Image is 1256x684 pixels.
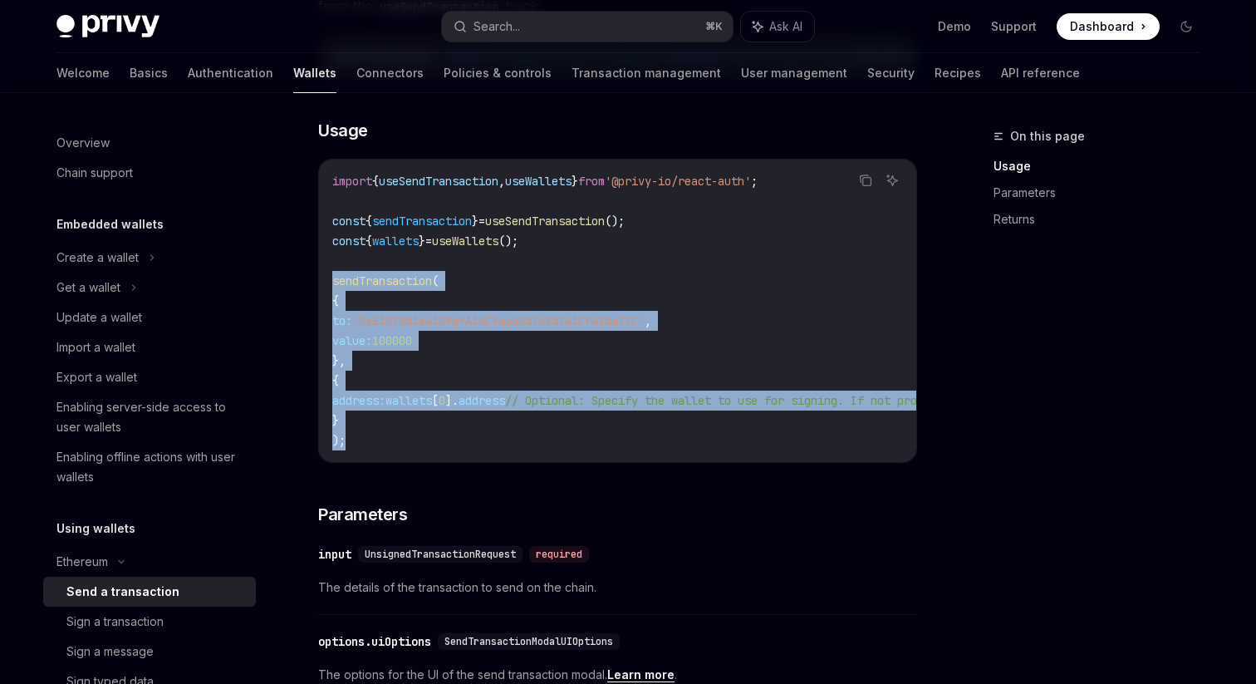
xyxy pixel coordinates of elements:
a: Parameters [994,180,1213,206]
span: ; [751,174,758,189]
span: '@privy-io/react-auth' [605,174,751,189]
div: Sign a transaction [66,612,164,632]
div: Enabling server-side access to user wallets [56,397,246,437]
span: wallets [385,393,432,408]
span: On this page [1010,126,1085,146]
a: Connectors [356,53,424,93]
a: Enabling offline actions with user wallets [43,442,256,492]
h5: Embedded wallets [56,214,164,234]
span: value: [332,333,372,348]
div: Chain support [56,163,133,183]
a: Dashboard [1057,13,1160,40]
a: Import a wallet [43,332,256,362]
span: wallets [372,234,419,249]
span: SendTransactionModalUIOptions [444,635,613,648]
span: useWallets [505,174,572,189]
span: UnsignedTransactionRequest [365,548,516,561]
span: Usage [318,119,368,142]
span: 0 [439,393,445,408]
a: Update a wallet [43,303,256,332]
span: ( [432,273,439,288]
span: Ask AI [769,18,802,35]
button: Copy the contents from the code block [855,170,876,191]
span: { [332,293,339,308]
span: Dashboard [1070,18,1134,35]
span: = [478,214,485,229]
span: 100000 [372,333,412,348]
span: useSendTransaction [379,174,498,189]
a: Authentication [188,53,273,93]
a: Wallets [293,53,336,93]
span: address: [332,393,385,408]
span: ); [332,433,346,448]
div: Create a wallet [56,248,139,268]
span: const [332,234,366,249]
div: Get a wallet [56,278,120,298]
span: const [332,214,366,229]
a: Basics [130,53,168,93]
div: Ethereum [56,552,108,572]
button: Ask AI [741,12,814,42]
span: address [459,393,505,408]
span: { [332,373,339,388]
div: Send a transaction [66,582,179,602]
span: , [645,313,651,328]
div: Import a wallet [56,337,135,357]
div: Export a wallet [56,367,137,387]
a: User management [741,53,847,93]
a: Sign a transaction [43,607,256,637]
div: input [318,546,351,563]
span: }, [332,353,346,368]
a: Chain support [43,158,256,188]
a: Transaction management [572,53,721,93]
a: Export a wallet [43,362,256,392]
button: Ask AI [881,170,903,191]
div: required [529,546,589,563]
div: options.uiOptions [318,633,431,650]
span: = [425,234,432,249]
a: Welcome [56,53,110,93]
span: , [498,174,505,189]
div: Enabling offline actions with user wallets [56,447,246,487]
span: import [332,174,372,189]
a: Recipes [935,53,981,93]
span: to: [332,313,352,328]
a: Enabling server-side access to user wallets [43,392,256,442]
span: (); [605,214,625,229]
span: ]. [445,393,459,408]
h5: Using wallets [56,519,135,539]
a: Send a transaction [43,577,256,607]
span: ⌘ K [705,20,723,33]
span: } [472,214,478,229]
a: Sign a message [43,637,256,667]
button: Search...⌘K [442,12,733,42]
span: Parameters [318,503,407,526]
div: Overview [56,133,110,153]
span: } [419,234,425,249]
span: from [578,174,605,189]
span: The details of the transaction to send on the chain. [318,578,917,598]
a: Security [867,53,915,93]
a: Returns [994,206,1213,233]
span: useWallets [432,234,498,249]
span: } [572,174,578,189]
a: Usage [994,153,1213,180]
span: '0xE3070d3e4309afA3bC9a6b057685743CF42da77C' [352,313,645,328]
span: [ [432,393,439,408]
div: Sign a message [66,642,154,662]
a: Demo [938,18,971,35]
span: // Optional: Specify the wallet to use for signing. If not provided, the first wallet will be used. [505,393,1163,408]
div: Search... [473,17,520,37]
span: } [332,413,339,428]
a: Learn more [607,667,675,682]
span: { [372,174,379,189]
div: Update a wallet [56,308,142,327]
img: dark logo [56,15,159,38]
a: Support [991,18,1037,35]
button: Toggle dark mode [1173,13,1200,40]
a: API reference [1001,53,1080,93]
span: (); [498,234,518,249]
a: Overview [43,128,256,158]
span: { [366,214,372,229]
span: useSendTransaction [485,214,605,229]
